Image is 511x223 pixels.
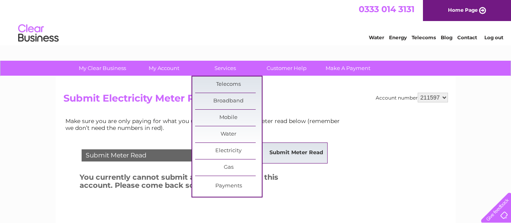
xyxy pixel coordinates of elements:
div: Clear Business is a trading name of Verastar Limited (registered in [GEOGRAPHIC_DATA] No. 3667643... [65,4,447,39]
a: Telecoms [412,34,436,40]
a: My Clear Business [69,61,136,76]
a: Energy [389,34,407,40]
td: Make sure you are only paying for what you use. Simply enter your meter read below (remember we d... [63,116,346,133]
a: Gas [195,159,262,176]
a: Make A Payment [315,61,381,76]
a: Water [369,34,384,40]
a: Water [195,126,262,142]
a: Blog [441,34,452,40]
a: My Account [130,61,197,76]
div: Submit Meter Read [82,149,288,161]
a: Submit Meter Read [263,145,330,161]
a: Broadband [195,93,262,109]
a: Log out [484,34,503,40]
img: logo.png [18,21,59,46]
a: Telecoms [195,76,262,93]
h3: You currently cannot submit a meter reading on this account. Please come back soon! [80,172,309,194]
a: Customer Help [253,61,320,76]
a: Payments [195,178,262,194]
a: Services [192,61,259,76]
a: 0333 014 3131 [359,4,414,14]
h2: Submit Electricity Meter Read [63,93,448,108]
a: Electricity [195,143,262,159]
a: Contact [457,34,477,40]
div: Account number [376,93,448,102]
a: Mobile [195,110,262,126]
